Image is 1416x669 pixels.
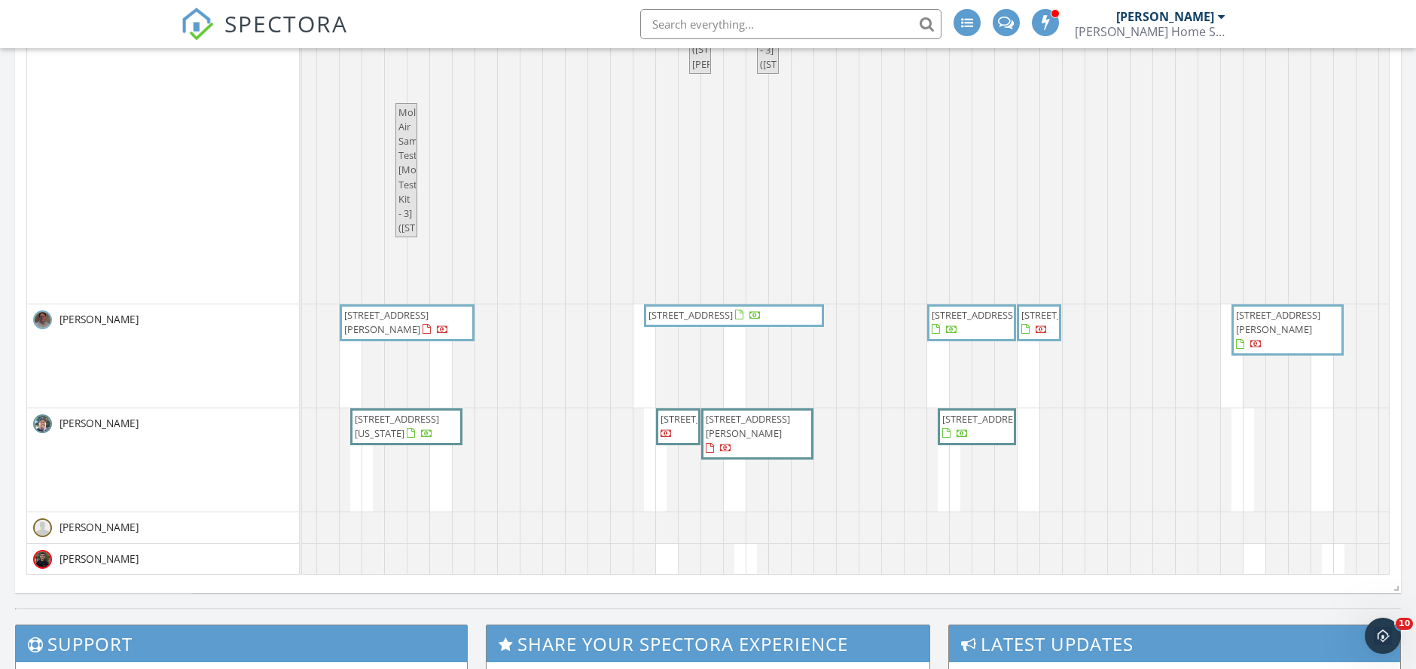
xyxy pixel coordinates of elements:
[706,412,790,440] span: [STREET_ADDRESS][PERSON_NAME]
[648,308,733,322] span: [STREET_ADDRESS]
[1075,24,1225,39] div: Scott Home Services, LLC
[224,8,348,39] span: SPECTORA
[949,625,1400,662] h3: Latest Updates
[16,625,467,662] h3: Support
[1396,618,1413,630] span: 10
[1021,308,1106,322] span: [STREET_ADDRESS]
[56,520,142,535] span: [PERSON_NAME]
[932,308,1016,322] span: [STREET_ADDRESS]
[661,412,745,426] span: [STREET_ADDRESS]
[181,20,348,52] a: SPECTORA
[398,105,489,235] span: Mold Air Sample Test [Mold Test Kit - 3] ([STREET_ADDRESS])
[33,518,52,537] img: default-user-f0147aede5fd5fa78ca7ade42f37bd4542148d508eef1c3d3ea960f66861d68b.jpg
[942,412,1027,426] span: [STREET_ADDRESS]
[1116,9,1214,24] div: [PERSON_NAME]
[56,312,142,327] span: [PERSON_NAME]
[640,9,941,39] input: Search everything...
[56,551,142,567] span: [PERSON_NAME]
[355,412,439,440] span: [STREET_ADDRESS][US_STATE]
[344,308,429,336] span: [STREET_ADDRESS][PERSON_NAME]
[487,625,929,662] h3: Share Your Spectora Experience
[1236,308,1320,336] span: [STREET_ADDRESS][PERSON_NAME]
[56,416,142,431] span: [PERSON_NAME]
[33,414,52,433] img: dan_team_sq.jpg
[1365,618,1401,654] iframe: Intercom live chat
[181,8,214,41] img: The Best Home Inspection Software - Spectora
[33,310,52,329] img: mark.jpg
[33,550,52,569] img: chris_team.jpg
